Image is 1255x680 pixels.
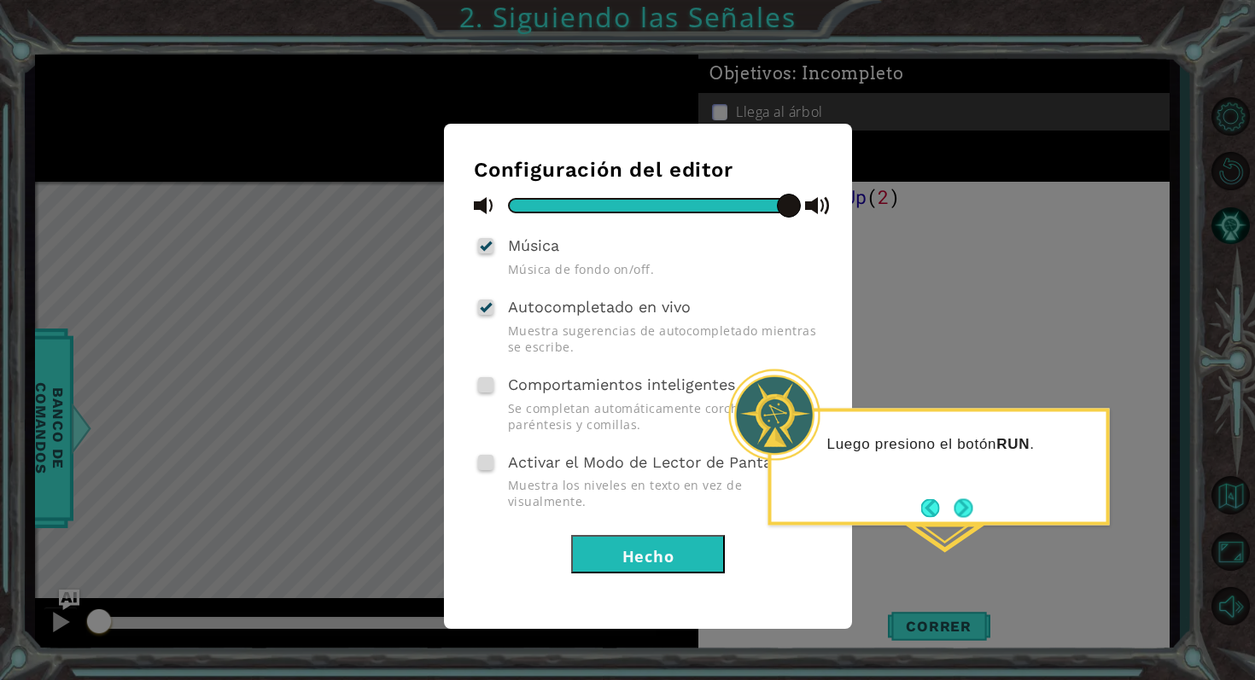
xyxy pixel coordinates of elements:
h3: Configuración del editor [474,158,822,182]
button: Hecho [571,535,725,573]
span: Muestra los niveles en texto en vez de visualmente. [508,477,822,509]
span: Activar el Modo de Lector de Pantalla [508,453,791,471]
span: Muestra sugerencias de autocompletado mientras se escribe. [508,323,822,355]
strong: RUN [996,435,1030,451]
span: Música [508,236,559,254]
button: Back [921,498,954,517]
button: Next [954,498,972,517]
p: Luego presiono el botón . [827,434,1094,453]
span: Música de fondo on/off. [508,261,822,277]
span: Se completan automáticamente corchetes, paréntesis y comillas. [508,400,822,433]
span: Comportamientos inteligentes [508,375,735,393]
span: Autocompletado en vivo [508,298,691,316]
